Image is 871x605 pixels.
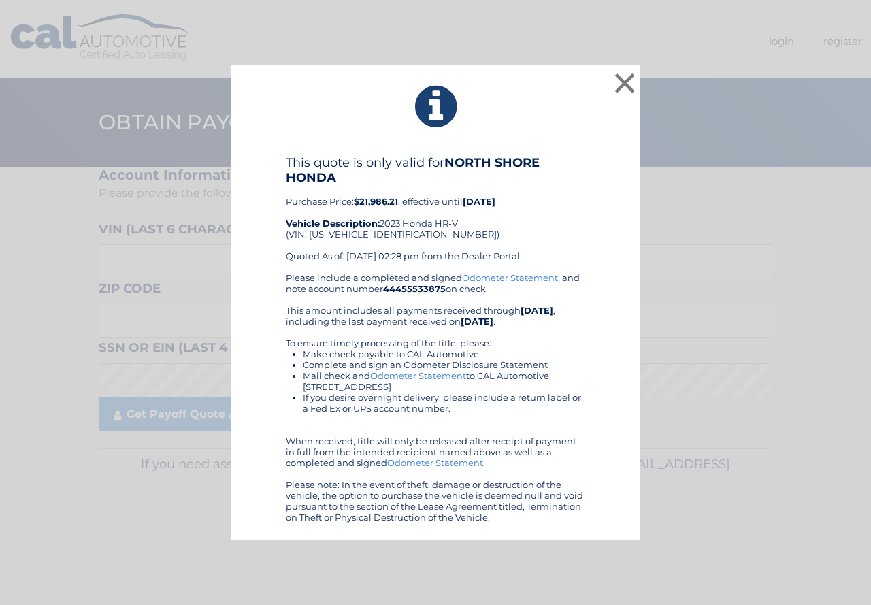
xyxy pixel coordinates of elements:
[303,370,585,392] li: Mail check and to CAL Automotive, [STREET_ADDRESS]
[461,316,493,327] b: [DATE]
[303,348,585,359] li: Make check payable to CAL Automotive
[286,218,380,229] strong: Vehicle Description:
[303,359,585,370] li: Complete and sign an Odometer Disclosure Statement
[286,155,585,272] div: Purchase Price: , effective until 2023 Honda HR-V (VIN: [US_VEHICLE_IDENTIFICATION_NUMBER]) Quote...
[611,69,638,97] button: ×
[387,457,483,468] a: Odometer Statement
[463,196,495,207] b: [DATE]
[370,370,466,381] a: Odometer Statement
[383,283,446,294] b: 44455533875
[462,272,558,283] a: Odometer Statement
[354,196,398,207] b: $21,986.21
[286,155,540,185] b: NORTH SHORE HONDA
[286,272,585,523] div: Please include a completed and signed , and note account number on check. This amount includes al...
[521,305,553,316] b: [DATE]
[286,155,585,185] h4: This quote is only valid for
[303,392,585,414] li: If you desire overnight delivery, please include a return label or a Fed Ex or UPS account number.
